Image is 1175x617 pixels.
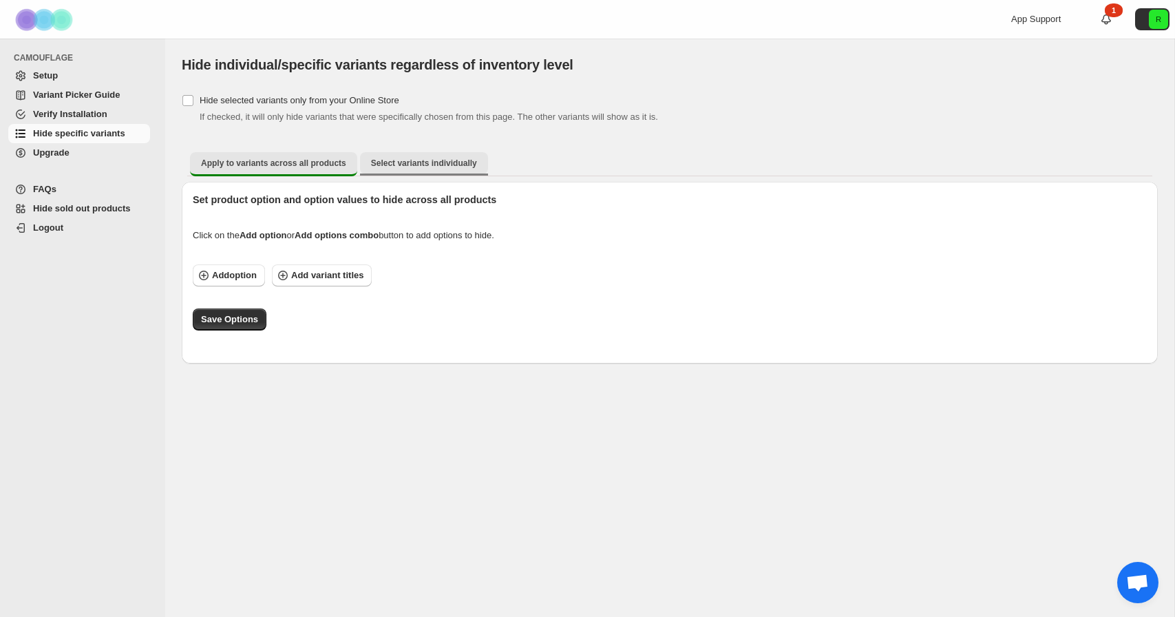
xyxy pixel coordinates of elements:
[193,229,1147,242] div: Click on the or button to add options to hide.
[8,143,150,163] a: Upgrade
[33,70,58,81] span: Setup
[33,184,56,194] span: FAQs
[201,158,346,169] span: Apply to variants across all products
[33,128,125,138] span: Hide specific variants
[1156,15,1161,23] text: R
[182,182,1158,364] div: Apply to variants across all products
[1011,14,1061,24] span: App Support
[1105,3,1123,17] div: 1
[371,158,477,169] span: Select variants individually
[33,90,120,100] span: Variant Picker Guide
[11,1,80,39] img: Camouflage
[8,124,150,143] a: Hide specific variants
[201,313,258,326] span: Save Options
[291,269,363,282] span: Add variant titles
[8,85,150,105] a: Variant Picker Guide
[193,264,265,286] button: Addoption
[190,152,357,176] button: Apply to variants across all products
[1149,10,1168,29] span: Avatar with initials R
[33,109,107,119] span: Verify Installation
[33,147,70,158] span: Upgrade
[33,222,63,233] span: Logout
[8,218,150,238] a: Logout
[8,66,150,85] a: Setup
[240,230,287,240] strong: Add option
[8,199,150,218] a: Hide sold out products
[193,193,1147,207] p: Set product option and option values to hide across all products
[33,203,131,213] span: Hide sold out products
[193,308,266,331] button: Save Options
[182,57,573,72] span: Hide individual/specific variants regardless of inventory level
[14,52,156,63] span: CAMOUFLAGE
[272,264,372,286] button: Add variant titles
[360,152,488,174] button: Select variants individually
[8,180,150,199] a: FAQs
[212,269,257,282] span: Add option
[295,230,379,240] strong: Add options combo
[1117,562,1158,603] a: Open chat
[200,95,399,105] span: Hide selected variants only from your Online Store
[1099,12,1113,26] a: 1
[200,112,658,122] span: If checked, it will only hide variants that were specifically chosen from this page. The other va...
[1135,8,1169,30] button: Avatar with initials R
[8,105,150,124] a: Verify Installation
